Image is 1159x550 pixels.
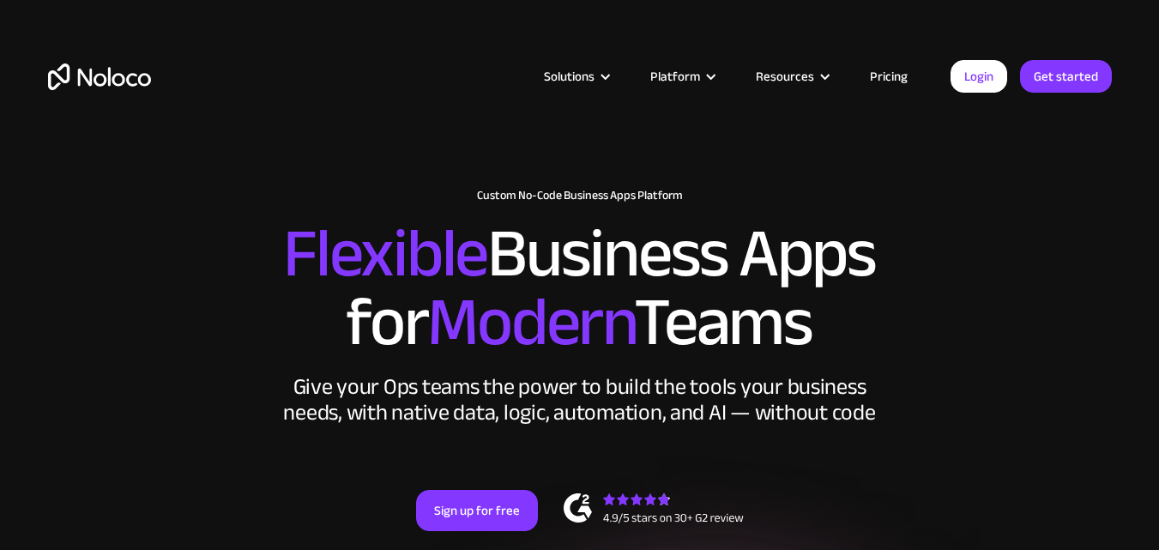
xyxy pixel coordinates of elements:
[283,190,487,317] span: Flexible
[650,65,700,88] div: Platform
[1020,60,1112,93] a: Get started
[48,220,1112,357] h2: Business Apps for Teams
[848,65,929,88] a: Pricing
[544,65,595,88] div: Solutions
[280,374,880,426] div: Give your Ops teams the power to build the tools your business needs, with native data, logic, au...
[48,189,1112,202] h1: Custom No-Code Business Apps Platform
[416,490,538,531] a: Sign up for free
[756,65,814,88] div: Resources
[951,60,1007,93] a: Login
[427,258,634,386] span: Modern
